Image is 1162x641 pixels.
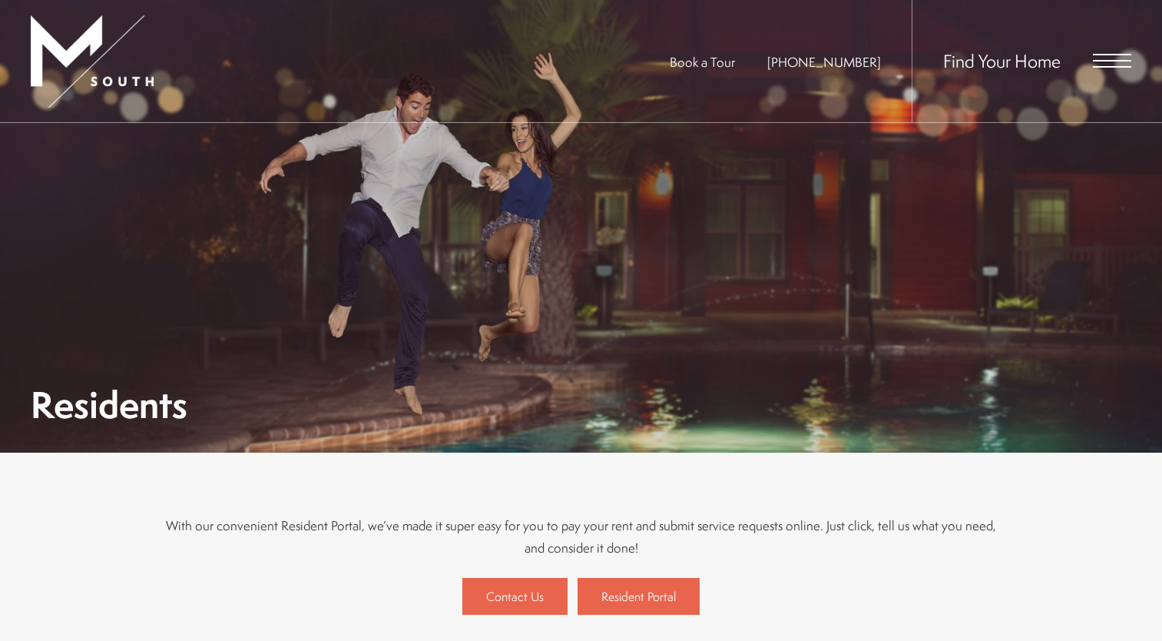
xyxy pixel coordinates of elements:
a: Find Your Home [943,48,1061,73]
a: Book a Tour [670,53,735,71]
a: Contact Us [462,578,568,615]
img: MSouth [31,15,154,108]
span: Resident Portal [601,588,676,605]
button: Open Menu [1093,54,1131,68]
span: [PHONE_NUMBER] [767,53,881,71]
h1: Residents [31,387,187,422]
a: Call Us at 813-570-8014 [767,53,881,71]
span: Contact Us [486,588,544,605]
a: Resident Portal [578,578,700,615]
p: With our convenient Resident Portal, we’ve made it super easy for you to pay your rent and submit... [159,514,1004,559]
